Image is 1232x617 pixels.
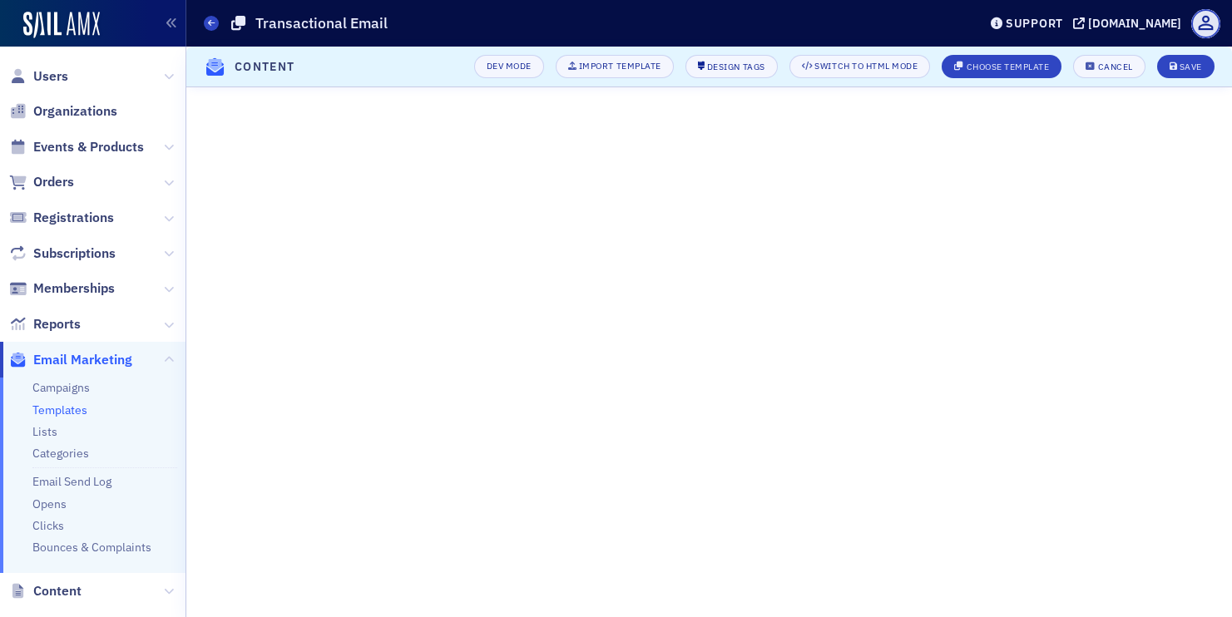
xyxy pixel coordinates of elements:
[23,12,100,38] img: SailAMX
[814,62,918,71] div: Switch to HTML Mode
[9,582,82,600] a: Content
[235,58,295,76] h4: Content
[33,209,114,227] span: Registrations
[32,380,90,395] a: Campaigns
[32,424,57,439] a: Lists
[33,582,82,600] span: Content
[9,102,117,121] a: Organizations
[685,55,778,78] button: Design Tags
[9,351,132,369] a: Email Marketing
[32,446,89,461] a: Categories
[33,67,68,86] span: Users
[1191,9,1220,38] span: Profile
[9,209,114,227] a: Registrations
[967,62,1050,72] div: Choose Template
[942,55,1061,78] button: Choose Template
[1006,16,1063,31] div: Support
[1073,55,1145,78] button: Cancel
[1073,17,1187,29] button: [DOMAIN_NAME]
[33,173,74,191] span: Orders
[1088,16,1181,31] div: [DOMAIN_NAME]
[32,496,67,511] a: Opens
[789,55,931,78] button: Switch to HTML Mode
[9,138,144,156] a: Events & Products
[33,102,117,121] span: Organizations
[1157,55,1215,78] button: Save
[707,62,765,72] div: Design Tags
[32,518,64,533] a: Clicks
[9,173,74,191] a: Orders
[556,55,674,78] button: Import Template
[32,540,151,555] a: Bounces & Complaints
[9,67,68,86] a: Users
[579,62,661,71] div: Import Template
[9,279,115,298] a: Memberships
[9,315,81,333] a: Reports
[33,138,144,156] span: Events & Products
[33,279,115,298] span: Memberships
[33,351,132,369] span: Email Marketing
[33,244,116,263] span: Subscriptions
[32,474,111,489] a: Email Send Log
[474,55,544,78] button: Dev Mode
[255,13,388,33] h1: Transactional Email
[1180,62,1202,72] div: Save
[1098,62,1133,72] div: Cancel
[32,402,87,417] a: Templates
[9,244,116,263] a: Subscriptions
[33,315,81,333] span: Reports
